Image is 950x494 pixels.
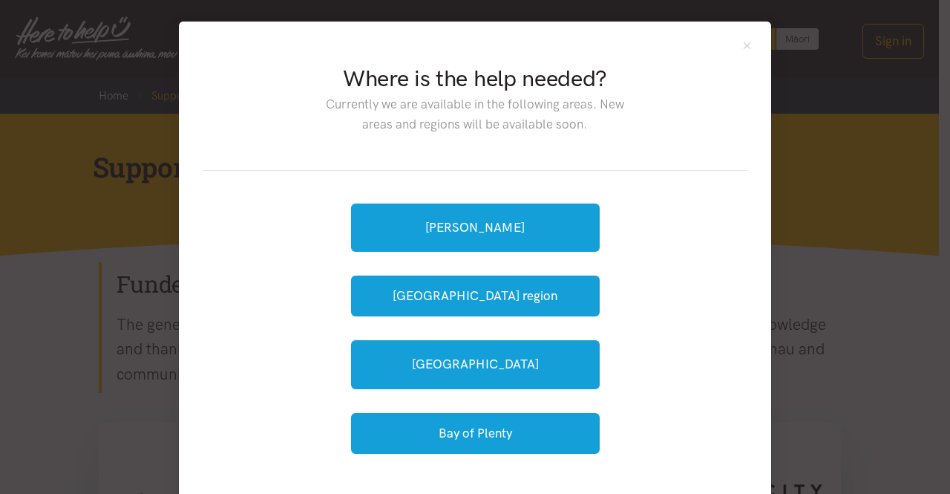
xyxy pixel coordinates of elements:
a: [PERSON_NAME] [351,204,600,252]
button: Bay of Plenty [351,413,600,454]
a: [GEOGRAPHIC_DATA] [351,340,600,389]
h2: Where is the help needed? [314,63,635,94]
button: [GEOGRAPHIC_DATA] region [351,276,600,316]
p: Currently we are available in the following areas. New areas and regions will be available soon. [314,94,635,134]
button: Close [741,39,753,52]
